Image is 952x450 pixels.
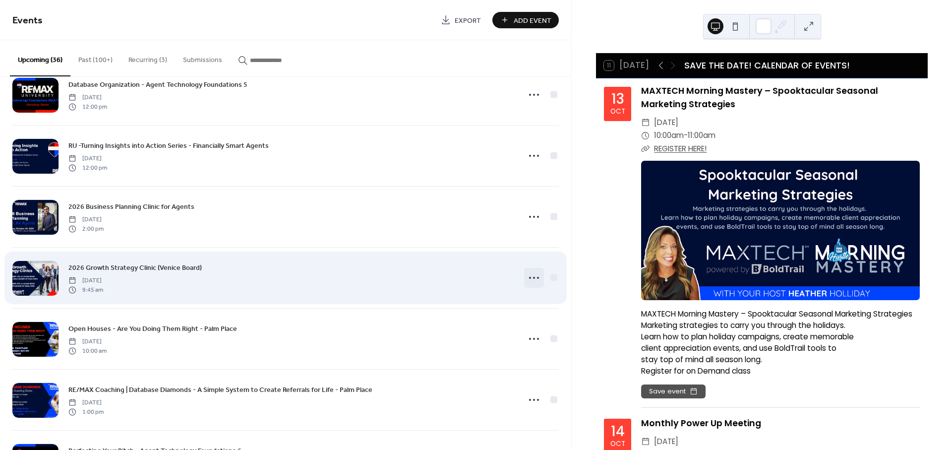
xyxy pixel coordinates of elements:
[68,337,107,346] span: [DATE]
[514,15,551,26] span: Add Event
[68,346,107,355] span: 10:00 am
[684,59,850,72] div: SAVE THE DATE! CALENDAR OF EVENTS!
[455,15,481,26] span: Export
[611,92,624,106] div: 13
[654,435,678,448] span: [DATE]
[68,80,247,90] span: Database Organization - Agent Technology Foundations 5
[641,308,920,377] div: MAXTECH Morning Mastery – Spooktacular Seasonal Marketing Strategies Marketing strategies to carr...
[654,143,707,154] a: REGISTER HERE!
[68,398,104,407] span: [DATE]
[68,263,202,273] span: 2026 Growth Strategy Clinic (Venice Board)
[68,407,104,416] span: 1:00 pm
[641,435,650,448] div: ​
[68,141,269,151] span: RU -Turning Insights into Action Series - Financially Smart Agents
[68,385,372,395] span: RE/MAX Coaching | Database Diamonds - A Simple System to Create Referrals for Life - Palm Place
[68,154,107,163] span: [DATE]
[654,116,678,129] span: [DATE]
[492,12,559,28] button: Add Event
[68,276,103,285] span: [DATE]
[68,285,103,294] span: 9:45 am
[68,224,104,233] span: 2:00 pm
[611,425,625,439] div: 14
[68,163,107,172] span: 12:00 pm
[12,11,43,30] span: Events
[68,215,104,224] span: [DATE]
[68,201,194,212] a: 2026 Business Planning Clinic for Agents
[610,108,625,115] div: Oct
[654,129,684,142] span: 10:00am
[70,40,120,75] button: Past (100+)
[68,140,269,151] a: RU -Turning Insights into Action Series - Financially Smart Agents
[641,85,878,110] a: MAXTECH Morning Mastery – Spooktacular Seasonal Marketing Strategies
[641,129,650,142] div: ​
[120,40,175,75] button: Recurring (3)
[68,324,237,334] span: Open Houses - Are You Doing Them Right - Palm Place
[610,441,625,448] div: Oct
[10,40,70,76] button: Upcoming (36)
[68,202,194,212] span: 2026 Business Planning Clinic for Agents
[68,93,107,102] span: [DATE]
[641,116,650,129] div: ​
[641,142,650,155] div: ​
[68,262,202,273] a: 2026 Growth Strategy Clinic (Venice Board)
[433,12,488,28] a: Export
[688,129,715,142] span: 11:00am
[684,129,688,142] span: -
[68,79,247,90] a: Database Organization - Agent Technology Foundations 5
[68,323,237,334] a: Open Houses - Are You Doing Them Right - Palm Place
[641,417,920,430] div: Monthly Power Up Meeting
[641,385,706,398] button: Save event
[175,40,230,75] button: Submissions
[68,384,372,395] a: RE/MAX Coaching | Database Diamonds - A Simple System to Create Referrals for Life - Palm Place
[68,102,107,111] span: 12:00 pm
